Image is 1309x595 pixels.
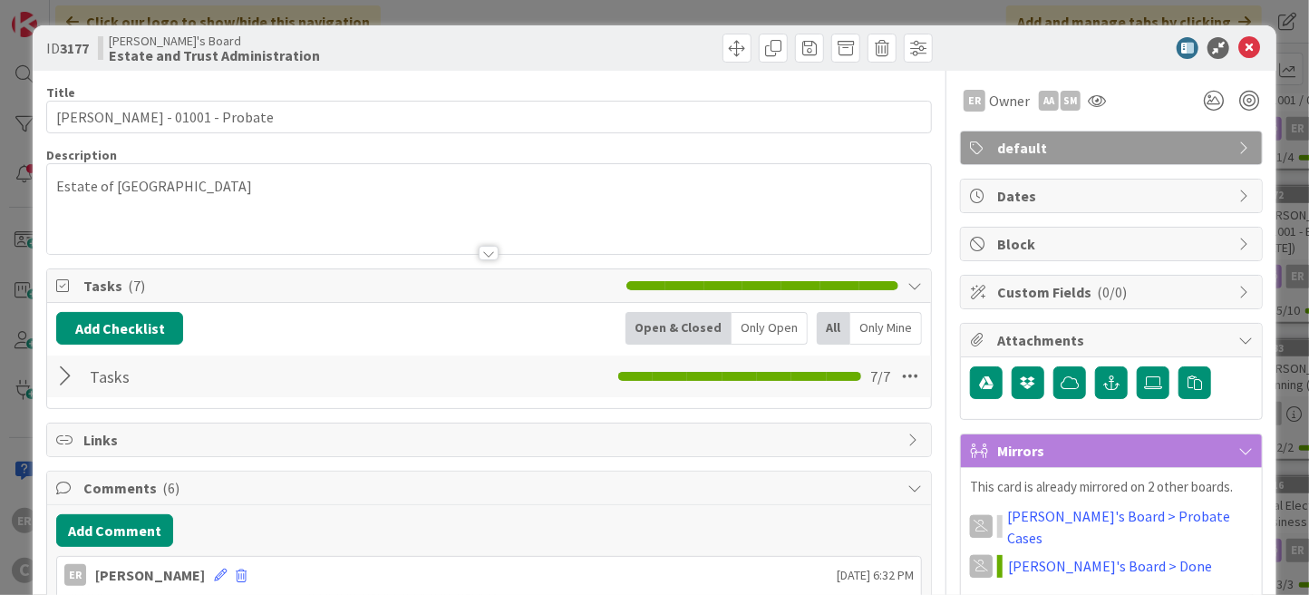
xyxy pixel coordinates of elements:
[1008,555,1212,577] a: [PERSON_NAME]'s Board > Done
[56,514,173,547] button: Add Comment
[989,90,1030,112] span: Owner
[850,312,922,345] div: Only Mine
[997,185,1229,207] span: Dates
[870,366,890,387] span: 7 / 7
[837,566,914,585] span: [DATE] 6:32 PM
[109,48,320,63] b: Estate and Trust Administration
[1008,505,1253,549] a: [PERSON_NAME]'s Board > Probate Cases
[1097,283,1127,301] span: ( 0/0 )
[1061,91,1081,111] div: SM
[997,281,1229,303] span: Custom Fields
[970,477,1253,498] p: This card is already mirrored on 2 other boards.
[128,277,145,295] span: ( 7 )
[46,37,89,59] span: ID
[46,101,932,133] input: type card name here...
[83,275,617,297] span: Tasks
[46,147,117,163] span: Description
[83,360,456,393] input: Add Checklist...
[64,564,86,586] div: ER
[95,564,205,586] div: [PERSON_NAME]
[46,84,75,101] label: Title
[1039,91,1059,111] div: AA
[997,440,1229,462] span: Mirrors
[60,39,89,57] b: 3177
[997,329,1229,351] span: Attachments
[56,176,922,197] p: Estate of [GEOGRAPHIC_DATA]
[109,34,320,48] span: [PERSON_NAME]'s Board
[83,429,898,451] span: Links
[997,233,1229,255] span: Block
[817,312,850,345] div: All
[162,479,179,497] span: ( 6 )
[732,312,808,345] div: Only Open
[997,137,1229,159] span: default
[964,90,985,112] div: ER
[83,477,898,499] span: Comments
[625,312,732,345] div: Open & Closed
[56,312,183,345] button: Add Checklist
